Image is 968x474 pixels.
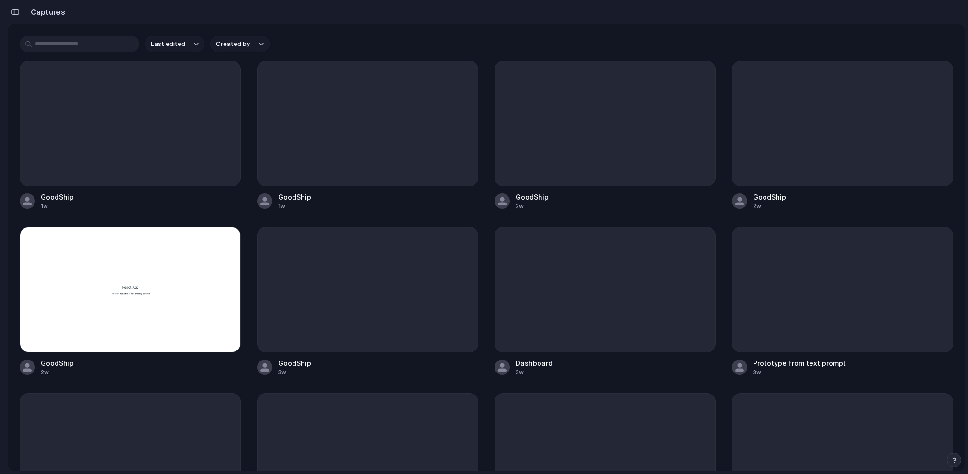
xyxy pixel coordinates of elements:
span: Last edited [151,39,185,49]
div: 2w [516,202,549,211]
div: GoodShip [41,192,74,202]
div: Dashboard [516,358,552,368]
div: GoodShip [41,358,74,368]
button: Last edited [145,36,204,52]
div: 2w [41,368,74,377]
div: GoodShip [516,192,549,202]
span: Created by [216,39,250,49]
div: GoodShip [278,192,311,202]
div: 1w [278,202,311,211]
div: GoodShip [278,358,311,368]
div: 3w [278,368,311,377]
h2: Captures [27,6,65,18]
div: Prototype from text prompt [753,358,846,368]
div: 3w [753,368,846,377]
div: 3w [516,368,552,377]
div: 2w [753,202,786,211]
div: GoodShip [753,192,786,202]
div: 1w [41,202,74,211]
button: Created by [210,36,270,52]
